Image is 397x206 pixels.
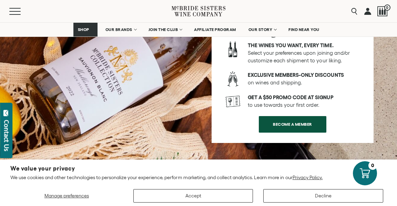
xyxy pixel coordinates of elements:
a: AFFILIATE PROGRAM [190,23,241,37]
div: Contact Us [3,120,10,151]
a: BECOME A MEMBER [259,116,326,133]
span: SHOP [78,27,90,32]
div: 0 [368,161,377,170]
p: to use towards your first order. [248,94,360,109]
span: JOIN THE CLUB [149,27,178,32]
p: We use cookies and other technologies to personalize your experience, perform marketing, and coll... [10,174,387,181]
button: Mobile Menu Trigger [9,8,34,15]
span: BECOME A MEMBER [261,117,324,131]
a: Privacy Policy. [293,175,323,180]
button: Accept [133,189,253,203]
button: Decline [263,189,383,203]
span: AFFILIATE PROGRAM [194,27,236,32]
strong: GET A $50 PROMO CODE AT SIGNUP [248,94,334,100]
strong: Exclusive members-only discounts [248,72,344,78]
span: OUR STORY [248,27,273,32]
span: Manage preferences [44,193,89,198]
a: FIND NEAR YOU [284,23,324,37]
h2: We value your privacy [10,166,387,172]
a: JOIN THE CLUB [144,23,186,37]
a: OUR BRANDS [101,23,141,37]
span: OUR BRANDS [105,27,132,32]
strong: The wines you want, every time. [248,42,334,48]
a: SHOP [73,23,98,37]
span: 0 [384,4,390,11]
a: OUR STORY [244,23,281,37]
span: FIND NEAR YOU [288,27,319,32]
button: Manage preferences [10,189,123,203]
p: on wines and shipping. [248,71,360,86]
p: Select your preferences upon joining and/or customize each shipment to your liking. [248,42,360,64]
